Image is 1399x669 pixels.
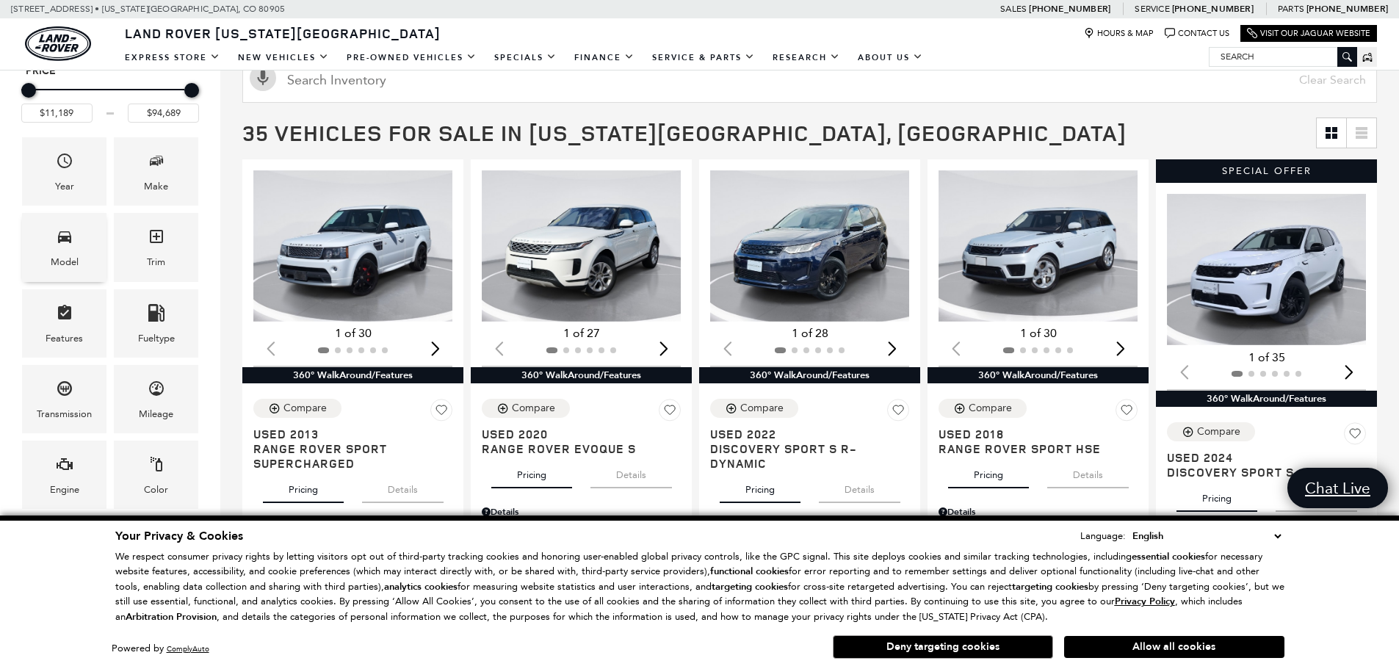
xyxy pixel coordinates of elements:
[430,399,452,427] button: Save Vehicle
[471,367,692,383] div: 360° WalkAround/Features
[56,376,73,406] span: Transmission
[148,224,165,254] span: Trim
[819,471,900,503] button: details tab
[112,644,209,654] div: Powered by
[710,441,898,471] span: Discovery Sport S R-Dynamic
[482,427,670,441] span: Used 2020
[882,333,902,365] div: Next slide
[1276,480,1357,512] button: details tab
[1339,356,1359,388] div: Next slide
[114,441,198,509] div: ColorColor
[1176,480,1257,512] button: pricing tab
[491,456,572,488] button: pricing tab
[1167,450,1366,480] a: Used 2024Discovery Sport S
[55,178,74,195] div: Year
[1167,450,1355,465] span: Used 2024
[1129,528,1284,544] select: Language Select
[1080,531,1126,540] div: Language:
[51,254,79,270] div: Model
[1115,595,1175,608] u: Privacy Policy
[253,399,341,418] button: Compare Vehicle
[115,549,1284,625] p: We respect consumer privacy rights by letting visitors opt out of third-party tracking cookies an...
[1306,3,1388,15] a: [PHONE_NUMBER]
[263,471,344,503] button: pricing tab
[1165,28,1229,39] a: Contact Us
[148,300,165,330] span: Fueltype
[56,224,73,254] span: Model
[253,427,441,441] span: Used 2013
[482,170,683,322] div: 1 / 2
[710,170,911,322] img: 2022 Land Rover Discovery Sport S R-Dynamic 1
[50,482,79,498] div: Engine
[939,399,1027,418] button: Compare Vehicle
[939,170,1140,322] div: 1 / 2
[253,170,455,322] div: 1 / 2
[114,365,198,433] div: MileageMileage
[1064,636,1284,658] button: Allow all cookies
[939,325,1138,341] div: 1 of 30
[11,4,285,14] a: [STREET_ADDRESS] • [US_STATE][GEOGRAPHIC_DATA], CO 80905
[1156,391,1377,407] div: 360° WalkAround/Features
[849,45,932,70] a: About Us
[1298,478,1378,498] span: Chat Live
[710,325,909,341] div: 1 of 28
[25,26,91,61] img: Land Rover
[1135,4,1169,14] span: Service
[712,580,788,593] strong: targeting cookies
[699,367,920,383] div: 360° WalkAround/Features
[482,441,670,456] span: Range Rover Evoque S
[1047,456,1129,488] button: details tab
[139,406,173,422] div: Mileage
[144,178,168,195] div: Make
[116,24,449,42] a: Land Rover [US_STATE][GEOGRAPHIC_DATA]
[1116,399,1138,427] button: Save Vehicle
[425,333,445,365] div: Next slide
[565,45,643,70] a: Finance
[939,427,1138,456] a: Used 2018Range Rover Sport HSE
[125,24,441,42] span: Land Rover [US_STATE][GEOGRAPHIC_DATA]
[167,644,209,654] a: ComplyAuto
[242,117,1127,148] span: 35 Vehicles for Sale in [US_STATE][GEOGRAPHIC_DATA], [GEOGRAPHIC_DATA]
[939,170,1140,322] img: 2018 Land Rover Range Rover Sport HSE 1
[283,402,327,415] div: Compare
[482,427,681,456] a: Used 2020Range Rover Evoque S
[948,456,1029,488] button: pricing tab
[338,45,485,70] a: Pre-Owned Vehicles
[26,65,195,78] h5: Price
[939,441,1127,456] span: Range Rover Sport HSE
[512,402,555,415] div: Compare
[242,367,463,383] div: 360° WalkAround/Features
[1278,4,1304,14] span: Parts
[1156,159,1377,183] div: Special Offer
[147,254,165,270] div: Trim
[590,456,672,488] button: details tab
[482,170,683,322] img: 2020 Land Rover Range Rover Evoque S 1
[253,170,455,322] img: 2013 Land Rover Range Rover Sport Supercharged 1
[114,213,198,281] div: TrimTrim
[643,45,764,70] a: Service & Parts
[25,26,91,61] a: land-rover
[1110,333,1130,365] div: Next slide
[46,330,83,347] div: Features
[939,505,1138,518] div: Pricing Details - Range Rover Sport HSE
[126,610,217,623] strong: Arbitration Provision
[1012,580,1088,593] strong: targeting cookies
[1132,550,1205,563] strong: essential cookies
[1167,350,1366,366] div: 1 of 35
[720,471,800,503] button: pricing tab
[148,148,165,178] span: Make
[1115,596,1175,607] a: Privacy Policy
[148,452,165,482] span: Color
[710,565,789,578] strong: functional cookies
[969,402,1012,415] div: Compare
[1344,422,1366,450] button: Save Vehicle
[1167,194,1368,345] div: 1 / 2
[116,45,932,70] nav: Main Navigation
[114,289,198,358] div: FueltypeFueltype
[1084,28,1154,39] a: Hours & Map
[1210,48,1356,65] input: Search
[22,365,106,433] div: TransmissionTransmission
[242,57,1377,103] input: Search Inventory
[1172,3,1254,15] a: [PHONE_NUMBER]
[22,137,106,206] div: YearYear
